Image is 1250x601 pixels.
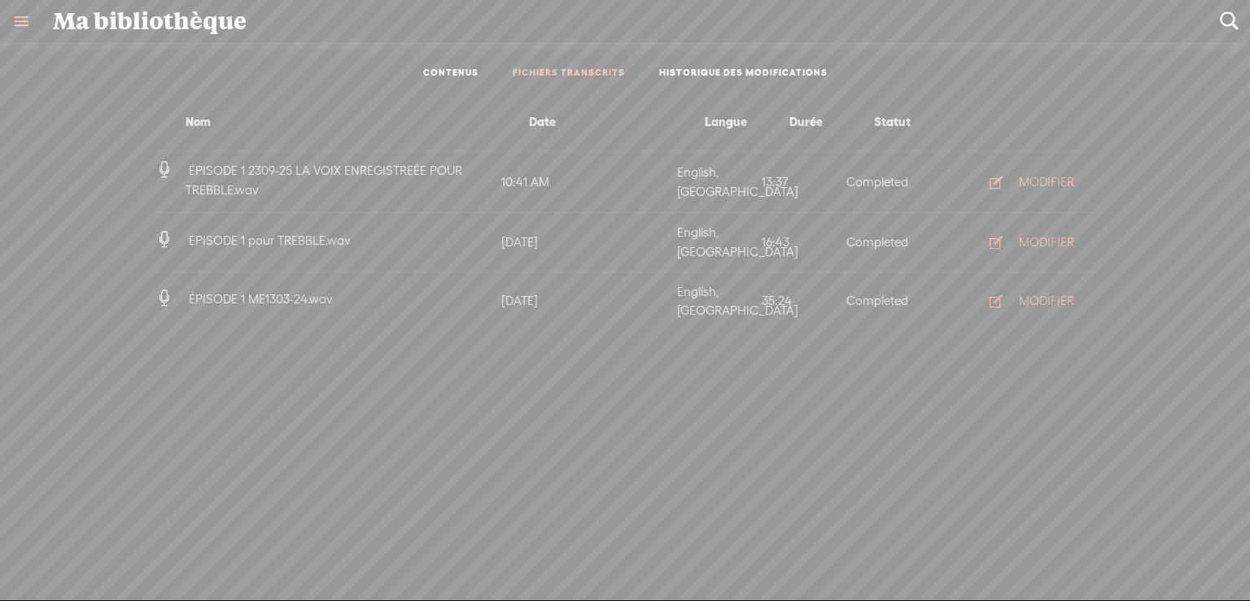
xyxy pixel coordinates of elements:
div: English, [GEOGRAPHIC_DATA] [674,223,758,261]
a: CONTENUS [423,67,479,81]
div: MODIFIER [1019,234,1074,250]
button: MODIFIER [967,229,1087,255]
button: MODIFIER [967,169,1087,195]
div: 16:43 [758,233,843,252]
div: Completed [843,172,928,192]
span: EPISODE 1 pour TREBBLE.wav [186,233,354,247]
span: ÉPISODE 1 2309-25 LA VOIX ENREGISTREÉE POUR TREBBLE.wav [186,163,462,197]
div: English, [GEOGRAPHIC_DATA] [674,163,758,201]
a: HISTORIQUE DES MODIFICATIONS [659,67,828,81]
div: 35:24 [758,291,843,311]
div: Statut [871,112,955,132]
a: FICHIERS TRANSCRITS [513,67,625,81]
div: 10:41 AM [498,172,674,192]
div: Durée [786,112,871,132]
div: 13:37 [758,172,843,192]
div: MODIFIER [1019,174,1074,190]
div: Completed [843,291,928,311]
button: MODIFIER [967,288,1087,314]
div: Langue [701,112,786,132]
div: Date [526,112,701,132]
div: Completed [843,233,928,252]
span: ÉPISODE 1 ME1303-24.wav [186,292,336,306]
div: English, [GEOGRAPHIC_DATA] [674,282,758,320]
div: Nom [156,112,526,132]
div: MODIFIER [1019,293,1074,309]
div: [DATE] [498,291,674,311]
div: [DATE] [498,233,674,252]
